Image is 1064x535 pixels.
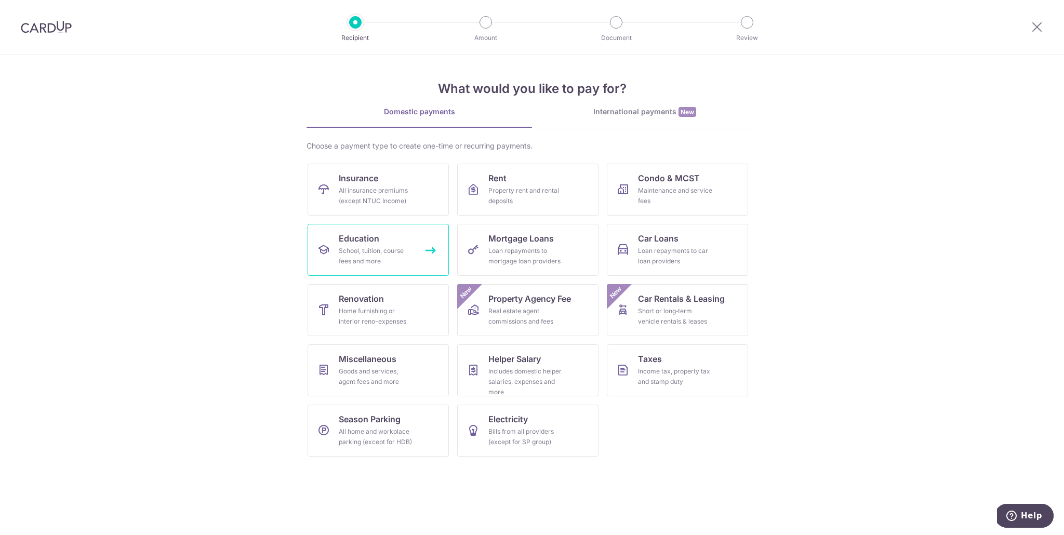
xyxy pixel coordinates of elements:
[488,353,541,365] span: Helper Salary
[488,413,528,425] span: Electricity
[307,141,757,151] div: Choose a payment type to create one-time or recurring payments.
[488,232,554,245] span: Mortgage Loans
[457,344,598,396] a: Helper SalaryIncludes domestic helper salaries, expenses and more
[488,366,563,397] div: Includes domestic helper salaries, expenses and more
[679,107,696,117] span: New
[638,366,713,387] div: Income tax, property tax and stamp duty
[447,33,524,43] p: Amount
[457,284,598,336] a: Property Agency FeeReal estate agent commissions and feesNew
[607,284,624,301] span: New
[339,426,414,447] div: All home and workplace parking (except for HDB)
[339,306,414,327] div: Home furnishing or interior reno-expenses
[339,413,401,425] span: Season Parking
[638,185,713,206] div: Maintenance and service fees
[488,426,563,447] div: Bills from all providers (except for SP group)
[488,292,571,305] span: Property Agency Fee
[638,172,700,184] span: Condo & MCST
[488,246,563,266] div: Loan repayments to mortgage loan providers
[339,246,414,266] div: School, tuition, course fees and more
[457,405,598,457] a: ElectricityBills from all providers (except for SP group)
[307,106,532,117] div: Domestic payments
[339,185,414,206] div: All insurance premiums (except NTUC Income)
[339,292,384,305] span: Renovation
[457,224,598,276] a: Mortgage LoansLoan repayments to mortgage loan providers
[532,106,757,117] div: International payments
[638,232,679,245] span: Car Loans
[607,284,748,336] a: Car Rentals & LeasingShort or long‑term vehicle rentals & leasesNew
[638,353,662,365] span: Taxes
[638,292,725,305] span: Car Rentals & Leasing
[607,224,748,276] a: Car LoansLoan repayments to car loan providers
[308,344,449,396] a: MiscellaneousGoods and services, agent fees and more
[308,405,449,457] a: Season ParkingAll home and workplace parking (except for HDB)
[488,172,507,184] span: Rent
[24,7,45,17] span: Help
[307,79,757,98] h4: What would you like to pay for?
[339,232,379,245] span: Education
[488,185,563,206] div: Property rent and rental deposits
[308,164,449,216] a: InsuranceAll insurance premiums (except NTUC Income)
[21,21,72,33] img: CardUp
[339,353,396,365] span: Miscellaneous
[607,344,748,396] a: TaxesIncome tax, property tax and stamp duty
[308,284,449,336] a: RenovationHome furnishing or interior reno-expenses
[458,284,475,301] span: New
[317,33,394,43] p: Recipient
[638,306,713,327] div: Short or long‑term vehicle rentals & leases
[997,504,1054,530] iframe: Opens a widget where you can find more information
[339,366,414,387] div: Goods and services, agent fees and more
[339,172,378,184] span: Insurance
[488,306,563,327] div: Real estate agent commissions and fees
[457,164,598,216] a: RentProperty rent and rental deposits
[578,33,655,43] p: Document
[607,164,748,216] a: Condo & MCSTMaintenance and service fees
[308,224,449,276] a: EducationSchool, tuition, course fees and more
[638,246,713,266] div: Loan repayments to car loan providers
[709,33,786,43] p: Review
